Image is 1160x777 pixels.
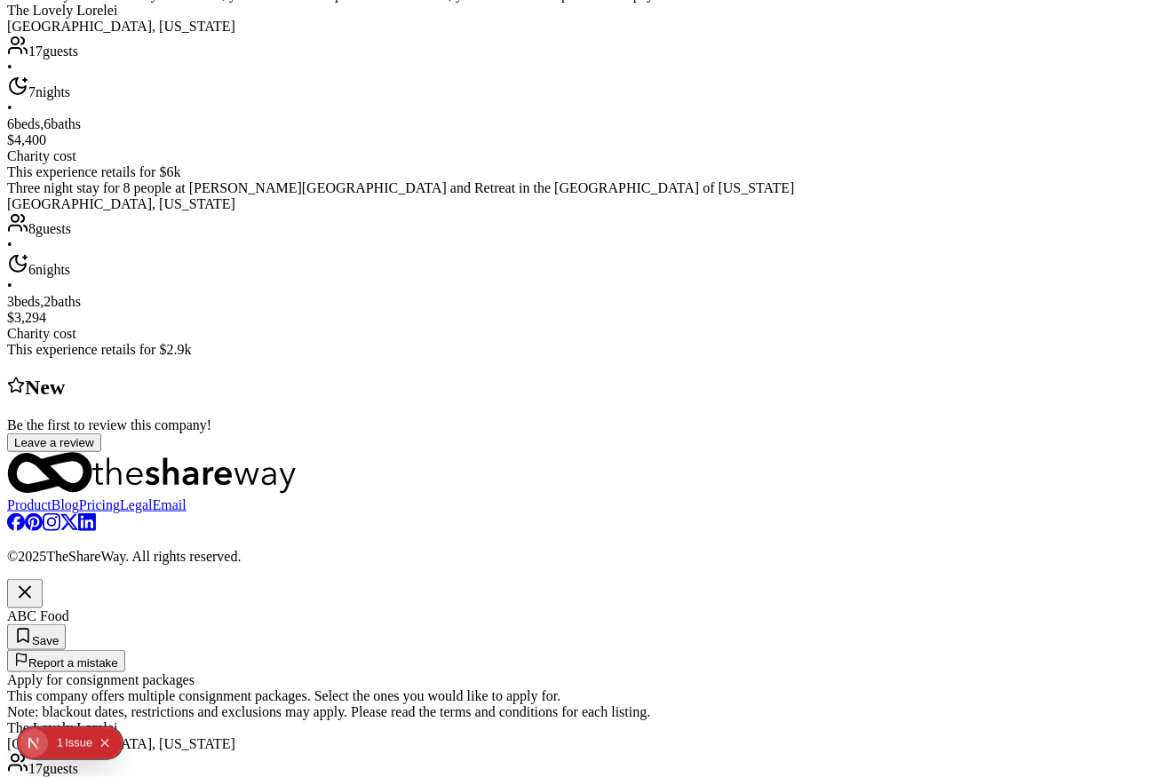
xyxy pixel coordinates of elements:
[7,237,1153,253] div: •
[7,310,1153,326] div: $3,294
[7,180,1153,196] div: Three night stay for 8 people at [PERSON_NAME][GEOGRAPHIC_DATA] and Retreat in the [GEOGRAPHIC_DA...
[7,417,1153,433] div: Be the first to review this company!
[7,497,52,512] a: Product
[7,736,1153,752] div: [GEOGRAPHIC_DATA], [US_STATE]
[28,262,70,277] span: 6 nights
[7,704,1153,720] div: Note: blackout dates, restrictions and exclusions may apply. Please read the terms and conditions...
[7,342,1153,358] div: This experience retails for $2.9k
[7,326,1153,342] div: Charity cost
[7,688,1153,704] div: This company offers multiple consignment packages. Select the ones you would like to apply for.
[52,497,79,512] a: Blog
[7,650,125,672] button: Report a mistake
[7,549,1153,565] p: © 2025 TheShareWay. All rights reserved.
[7,164,1153,180] div: This experience retails for $6k
[28,221,71,236] span: 8 guests
[28,761,78,776] span: 17 guests
[7,624,66,650] button: Save
[153,497,187,512] a: Email
[7,196,1153,212] div: [GEOGRAPHIC_DATA], [US_STATE]
[7,608,1153,624] div: ABC Food
[32,634,59,647] span: Save
[7,294,1153,310] div: 3 beds, 2 baths
[79,497,120,512] a: Pricing
[7,672,1153,688] div: Apply for consignment packages
[120,497,152,512] a: Legal
[25,376,65,399] span: New
[7,720,1153,736] div: The Lovely Lorelei
[7,278,1153,294] div: •
[7,497,1153,513] nav: quick links
[7,433,101,452] button: Leave a review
